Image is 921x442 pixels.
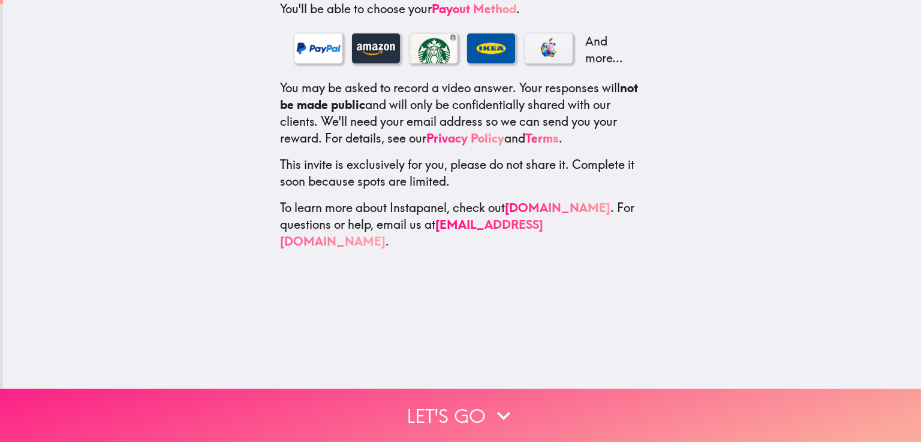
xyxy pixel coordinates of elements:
[280,156,645,190] p: This invite is exclusively for you, please do not share it. Complete it soon because spots are li...
[280,80,645,147] p: You may be asked to record a video answer. Your responses will and will only be confidentially sh...
[426,131,504,146] a: Privacy Policy
[280,80,638,112] b: not be made public
[280,199,645,250] p: To learn more about Instapanel, check out . For questions or help, email us at .
[525,131,559,146] a: Terms
[280,217,543,249] a: [EMAIL_ADDRESS][DOMAIN_NAME]
[505,200,610,215] a: [DOMAIN_NAME]
[582,33,630,66] p: And more...
[432,1,516,16] a: Payout Method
